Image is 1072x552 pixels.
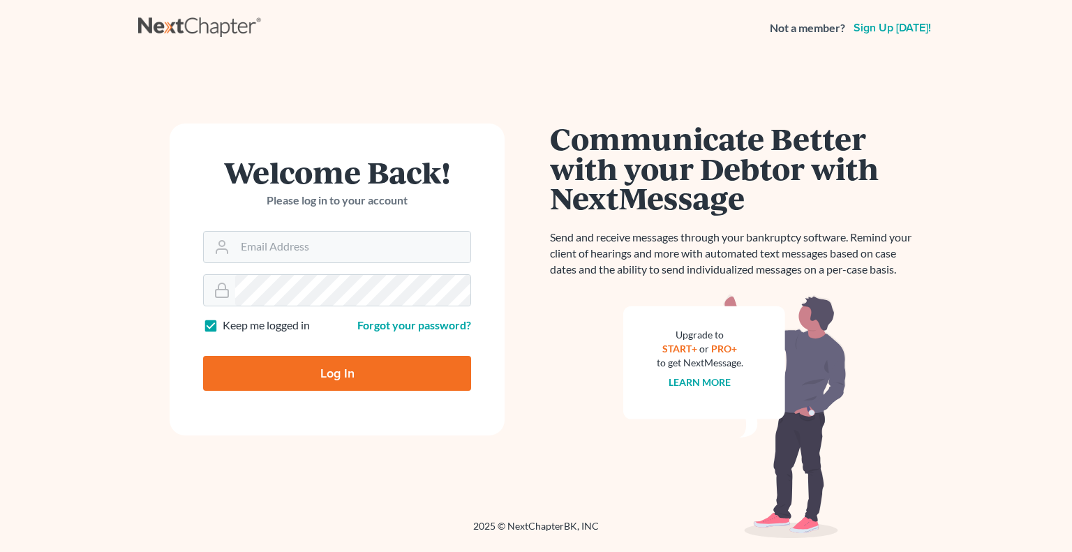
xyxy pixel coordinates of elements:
[669,376,731,388] a: Learn more
[770,20,845,36] strong: Not a member?
[712,343,738,355] a: PRO+
[203,356,471,391] input: Log In
[550,124,920,213] h1: Communicate Better with your Debtor with NextMessage
[851,22,934,33] a: Sign up [DATE]!
[550,230,920,278] p: Send and receive messages through your bankruptcy software. Remind your client of hearings and mo...
[203,157,471,187] h1: Welcome Back!
[357,318,471,331] a: Forgot your password?
[700,343,710,355] span: or
[623,294,847,539] img: nextmessage_bg-59042aed3d76b12b5cd301f8e5b87938c9018125f34e5fa2b7a6b67550977c72.svg
[657,328,743,342] div: Upgrade to
[203,193,471,209] p: Please log in to your account
[235,232,470,262] input: Email Address
[663,343,698,355] a: START+
[657,356,743,370] div: to get NextMessage.
[223,318,310,334] label: Keep me logged in
[138,519,934,544] div: 2025 © NextChapterBK, INC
